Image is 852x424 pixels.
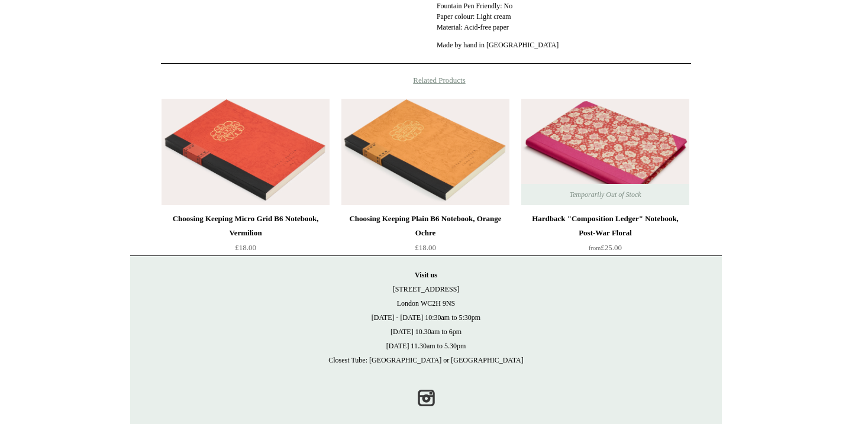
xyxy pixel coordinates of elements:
[341,99,509,205] a: Choosing Keeping Plain B6 Notebook, Orange Ochre Choosing Keeping Plain B6 Notebook, Orange Ochre
[437,40,691,50] p: Made by hand in [GEOGRAPHIC_DATA]
[341,99,509,205] img: Choosing Keeping Plain B6 Notebook, Orange Ochre
[344,212,506,240] div: Choosing Keeping Plain B6 Notebook, Orange Ochre
[521,212,689,260] a: Hardback "Composition Ledger" Notebook, Post-War Floral from£25.00
[415,271,437,279] strong: Visit us
[524,212,686,240] div: Hardback "Composition Ledger" Notebook, Post-War Floral
[521,99,689,205] a: Hardback "Composition Ledger" Notebook, Post-War Floral Hardback "Composition Ledger" Notebook, P...
[142,268,710,367] p: [STREET_ADDRESS] London WC2H 9NS [DATE] - [DATE] 10:30am to 5:30pm [DATE] 10.30am to 6pm [DATE] 1...
[162,99,330,205] a: Choosing Keeping Micro Grid B6 Notebook, Vermilion Choosing Keeping Micro Grid B6 Notebook, Vermi...
[521,99,689,205] img: Hardback "Composition Ledger" Notebook, Post-War Floral
[235,243,256,252] span: £18.00
[589,243,622,252] span: £25.00
[557,184,653,205] span: Temporarily Out of Stock
[162,212,330,260] a: Choosing Keeping Micro Grid B6 Notebook, Vermilion £18.00
[413,385,439,411] a: Instagram
[164,212,327,240] div: Choosing Keeping Micro Grid B6 Notebook, Vermilion
[341,212,509,260] a: Choosing Keeping Plain B6 Notebook, Orange Ochre £18.00
[415,243,436,252] span: £18.00
[589,245,601,251] span: from
[162,99,330,205] img: Choosing Keeping Micro Grid B6 Notebook, Vermilion
[130,76,722,85] h4: Related Products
